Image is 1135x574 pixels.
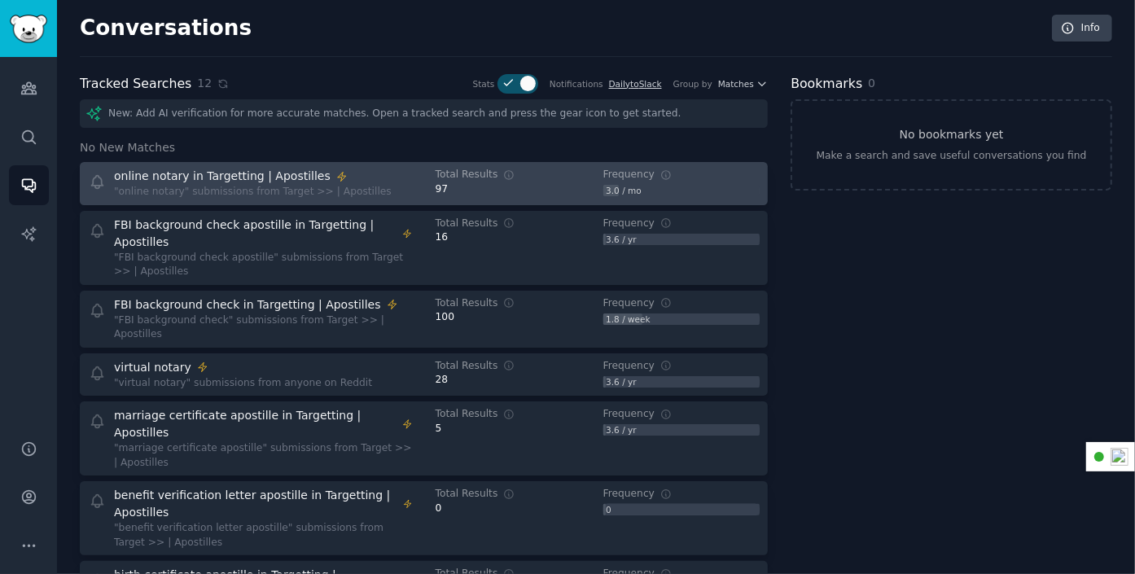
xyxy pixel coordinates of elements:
[436,296,498,311] span: Total Results
[10,15,47,43] img: GummySearch logo
[114,521,413,550] div: "benefit verification letter apostille" submissions from Target >> | Apostilles
[603,487,655,502] span: Frequency
[80,401,768,475] a: marriage certificate apostille in Targetting | Apostilles"marriage certificate apostille" submiss...
[114,376,372,391] div: "virtual notary" submissions from anyone on Reddit
[436,373,592,388] div: 28
[436,168,498,182] span: Total Results
[603,234,639,245] div: 3.6 / yr
[80,15,252,42] h2: Conversations
[718,78,768,90] button: Matches
[900,126,1004,143] h3: No bookmarks yet
[791,99,1112,191] a: No bookmarks yetMake a search and save useful conversations you find
[436,182,592,197] div: 97
[436,230,592,245] div: 16
[436,217,498,231] span: Total Results
[80,99,768,128] div: New: Add AI verification for more accurate matches. Open a tracked search and press the gear icon...
[603,313,654,325] div: 1.8 / week
[114,487,397,521] div: benefit verification letter apostille in Targetting | Apostilles
[80,162,768,205] a: online notary in Targetting | Apostilles"online notary" submissions from Target >> | ApostillesTo...
[603,359,655,374] span: Frequency
[718,78,754,90] span: Matches
[603,376,639,388] div: 3.6 / yr
[197,75,212,92] span: 12
[603,185,645,196] div: 3.0 / mo
[80,353,768,397] a: virtual notary"virtual notary" submissions from anyone on RedditTotal Results28Frequency3.6 / yr
[1052,15,1112,42] a: Info
[603,217,655,231] span: Frequency
[603,424,639,436] div: 3.6 / yr
[603,504,615,515] div: 0
[436,487,498,502] span: Total Results
[80,74,191,94] h2: Tracked Searches
[436,502,592,516] div: 0
[80,481,768,555] a: benefit verification letter apostille in Targetting | Apostilles"benefit verification letter apos...
[114,313,413,342] div: "FBI background check" submissions from Target >> | Apostilles
[603,407,655,422] span: Frequency
[114,251,413,279] div: "FBI background check apostille" submissions from Target >> | Apostilles
[436,359,498,374] span: Total Results
[80,291,768,348] a: FBI background check in Targetting | Apostilles"FBI background check" submissions from Target >> ...
[603,296,655,311] span: Frequency
[114,296,381,313] div: FBI background check in Targetting | Apostilles
[114,168,331,185] div: online notary in Targetting | Apostilles
[817,149,1087,164] div: Make a search and save useful conversations you find
[114,407,397,441] div: marriage certificate apostille in Targetting | Apostilles
[436,407,498,422] span: Total Results
[550,78,603,90] div: Notifications
[868,77,875,90] span: 0
[436,422,592,436] div: 5
[114,185,392,199] div: "online notary" submissions from Target >> | Apostilles
[673,78,712,90] div: Group by
[603,168,655,182] span: Frequency
[114,217,397,251] div: FBI background check apostille in Targetting | Apostilles
[609,79,662,89] a: DailytoSlack
[114,359,191,376] div: virtual notary
[473,78,495,90] div: Stats
[80,139,175,156] span: No New Matches
[791,74,862,94] h2: Bookmarks
[436,310,592,325] div: 100
[114,441,413,470] div: "marriage certificate apostille" submissions from Target >> | Apostilles
[80,211,768,285] a: FBI background check apostille in Targetting | Apostilles"FBI background check apostille" submiss...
